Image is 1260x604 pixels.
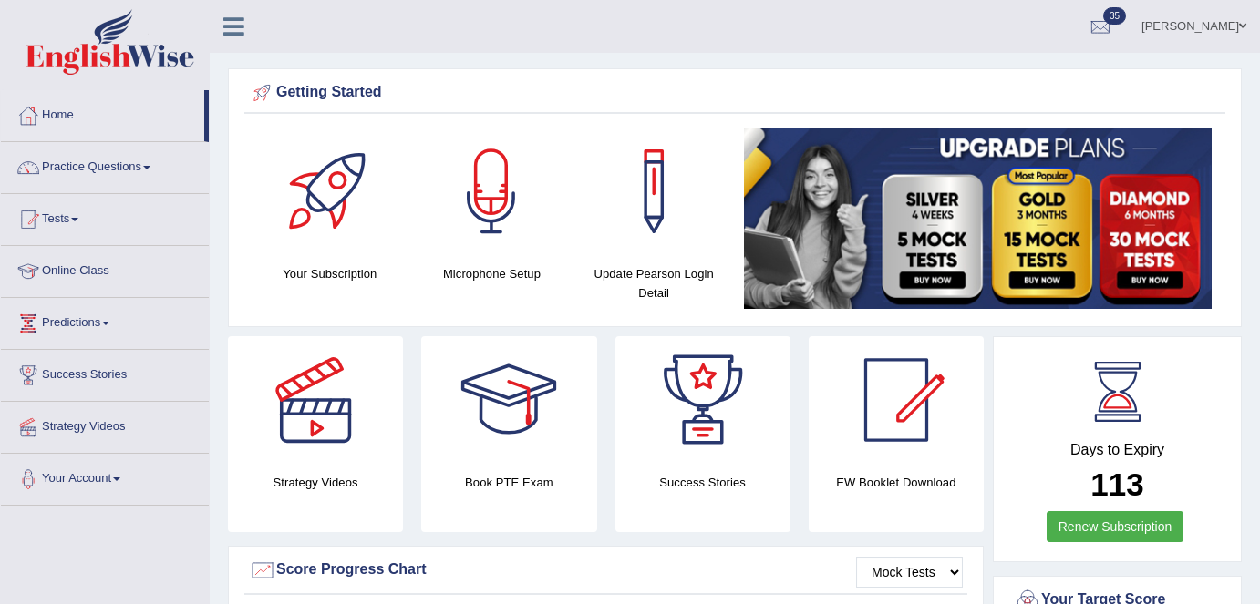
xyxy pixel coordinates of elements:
[1103,7,1126,25] span: 35
[249,557,963,584] div: Score Progress Chart
[420,264,564,283] h4: Microphone Setup
[1,246,209,292] a: Online Class
[228,473,403,492] h4: Strategy Videos
[1,142,209,188] a: Practice Questions
[582,264,726,302] h4: Update Pearson Login Detail
[1090,466,1143,502] b: 113
[258,264,402,283] h4: Your Subscription
[249,79,1221,107] div: Getting Started
[421,473,596,492] h4: Book PTE Exam
[1,298,209,343] a: Predictions
[1,90,204,136] a: Home
[809,473,984,492] h4: EW Booklet Download
[744,128,1212,309] img: small5.jpg
[1,402,209,447] a: Strategy Videos
[1,194,209,240] a: Tests
[615,473,790,492] h4: Success Stories
[1047,511,1184,542] a: Renew Subscription
[1,454,209,499] a: Your Account
[1014,442,1221,458] h4: Days to Expiry
[1,350,209,395] a: Success Stories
